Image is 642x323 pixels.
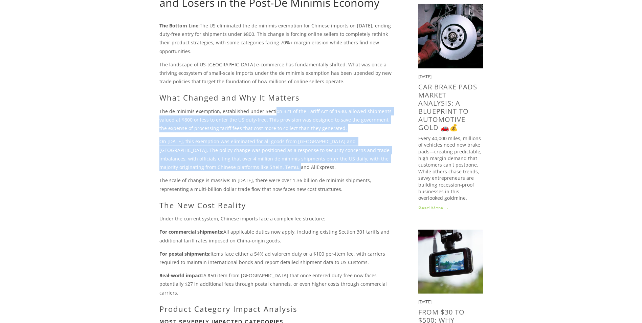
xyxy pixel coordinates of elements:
[418,229,483,294] img: From $30 to $500: Why Premium Dash Cam Sellers Are Laughing All the Way to the Bank
[159,251,211,257] strong: For postal shipments:
[159,22,200,29] strong: The Bottom Line:
[159,304,397,313] h2: Product Category Impact Analysis
[159,229,223,235] strong: For commercial shipments:
[418,82,477,132] a: Car Brake Pads Market Analysis: A Blueprint to Automotive Gold 🚗💰
[159,176,397,193] p: The scale of change is massive: In [DATE], there were over 1.36 billion de minimis shipments, rep...
[159,228,397,244] p: All applicable duties now apply, including existing Section 301 tariffs and additional tariff rat...
[418,135,483,201] p: Every 40,000 miles, millions of vehicles need new brake pads—creating predictable, high-margin de...
[418,299,431,305] time: [DATE]
[418,4,483,68] img: Car Brake Pads Market Analysis: A Blueprint to Automotive Gold 🚗💰
[159,60,397,86] p: The landscape of US-[GEOGRAPHIC_DATA] e-commerce has fundamentally shifted. What was once a thriv...
[159,250,397,266] p: Items face either a 54% ad valorem duty or a $100 per-item fee, with carriers required to maintai...
[418,73,431,80] time: [DATE]
[159,137,397,171] p: On [DATE], this exemption was eliminated for all goods from [GEOGRAPHIC_DATA] and [GEOGRAPHIC_DAT...
[159,93,397,102] h2: What Changed and Why It Matters
[159,21,397,56] p: The US eliminated the de minimis exemption for Chinese imports on [DATE], ending duty-free entry ...
[159,214,397,223] p: Under the current system, Chinese imports face a complex fee structure:
[159,272,203,279] strong: Real-world impact:
[159,107,397,133] p: The de minimis exemption, established under Section 321 of the Tariff Act of 1930, allowed shipme...
[159,271,397,297] p: A $50 item from [GEOGRAPHIC_DATA] that once entered duty-free now faces potentially $27 in additi...
[418,205,483,212] a: Read More →
[159,201,397,210] h2: The New Cost Reality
